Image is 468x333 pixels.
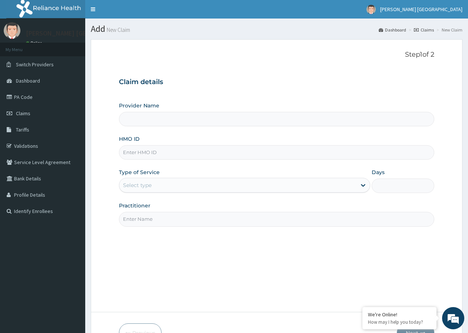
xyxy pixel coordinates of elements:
[368,311,431,318] div: We're Online!
[16,61,54,68] span: Switch Providers
[368,319,431,325] p: How may I help you today?
[4,22,20,39] img: User Image
[119,169,160,176] label: Type of Service
[16,110,30,117] span: Claims
[119,102,159,109] label: Provider Name
[372,169,385,176] label: Days
[16,77,40,84] span: Dashboard
[435,27,462,33] li: New Claim
[119,51,434,59] p: Step 1 of 2
[414,27,434,33] a: Claims
[380,6,462,13] span: [PERSON_NAME] [GEOGRAPHIC_DATA]
[119,212,434,226] input: Enter Name
[123,182,152,189] div: Select type
[119,135,140,143] label: HMO ID
[26,40,44,46] a: Online
[119,202,150,209] label: Practitioner
[105,27,130,33] small: New Claim
[119,145,434,160] input: Enter HMO ID
[366,5,376,14] img: User Image
[379,27,406,33] a: Dashboard
[91,24,462,34] h1: Add
[16,126,29,133] span: Tariffs
[26,30,137,37] p: [PERSON_NAME] [GEOGRAPHIC_DATA]
[119,78,434,86] h3: Claim details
